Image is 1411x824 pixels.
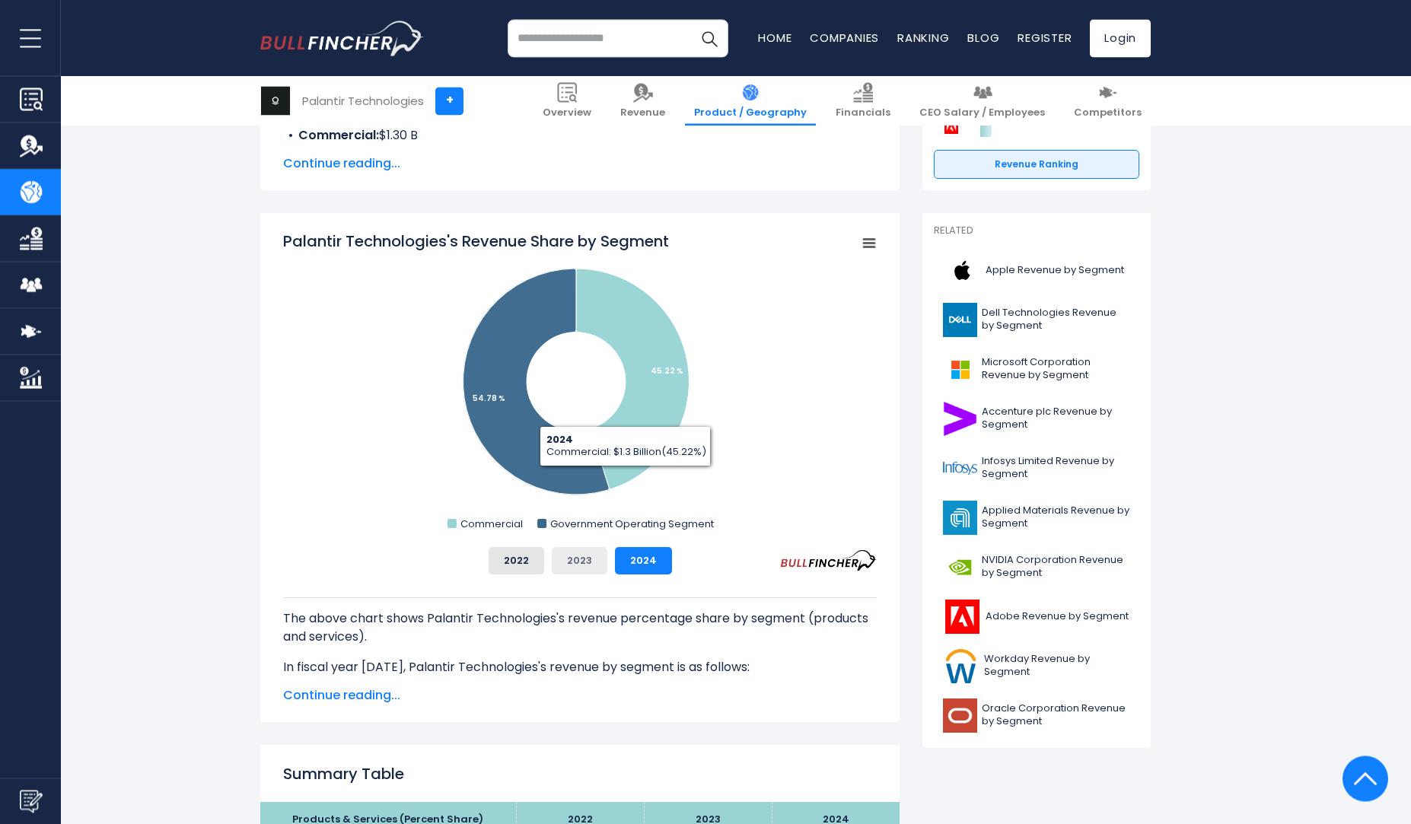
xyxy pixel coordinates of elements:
li: $1.30 B [283,126,877,145]
span: Financials [836,107,890,119]
span: Apple Revenue by Segment [986,264,1124,277]
text: Government Operating Segment [550,517,714,531]
a: + [435,87,463,115]
span: CEO Salary / Employees [919,107,1045,119]
button: 2024 [615,547,672,574]
img: MSFT logo [943,352,977,387]
span: Product / Geography [694,107,807,119]
span: Competitors [1074,107,1142,119]
span: NVIDIA Corporation Revenue by Segment [982,554,1130,580]
a: Register [1018,30,1072,46]
button: 2022 [489,547,544,574]
a: CEO Salary / Employees [910,76,1054,126]
a: Blog [967,30,999,46]
a: Financials [827,76,900,126]
span: Continue reading... [283,154,877,173]
p: The above chart shows Palantir Technologies's revenue percentage share by segment (products and s... [283,609,877,646]
a: Competitors [1065,76,1151,126]
img: Adobe competitors logo [941,117,961,137]
a: Dell Technologies Revenue by Segment [934,299,1139,341]
p: Related [934,224,1139,237]
span: Applied Materials Revenue by Segment [982,504,1130,530]
a: Login [1090,19,1151,57]
span: Microsoft Corporation Revenue by Segment [982,356,1130,382]
button: Search [690,19,728,57]
a: Adobe Revenue by Segment [934,596,1139,638]
span: Revenue [620,107,665,119]
a: Applied Materials Revenue by Segment [934,497,1139,539]
text: Commercial [460,517,523,531]
a: Workday Revenue by Segment [934,645,1139,687]
img: ACN logo [943,402,977,436]
img: bullfincher logo [260,21,424,56]
img: ADBE logo [943,600,981,634]
img: DELL logo [943,303,977,337]
a: Go to homepage [260,21,424,56]
button: 2023 [552,547,607,574]
span: Infosys Limited Revenue by Segment [982,455,1130,481]
img: ORCL logo [943,698,977,733]
a: Product / Geography [685,76,816,126]
p: In fiscal year [DATE], Palantir Technologies's revenue by segment is as follows: [283,658,877,676]
a: Infosys Limited Revenue by Segment [934,447,1139,489]
a: Apple Revenue by Segment [934,250,1139,291]
h2: Summary Table [283,762,877,785]
a: Microsoft Corporation Revenue by Segment [934,348,1139,390]
span: Overview [543,107,591,119]
a: Companies [810,30,879,46]
img: INFY logo [943,451,977,485]
b: Commercial: [298,126,379,144]
a: Oracle Corporation Revenue by Segment [934,695,1139,737]
span: Adobe Revenue by Segment [986,610,1129,623]
span: Oracle Corporation Revenue by Segment [982,702,1130,728]
a: NVIDIA Corporation Revenue by Segment [934,546,1139,588]
img: AMAT logo [943,501,977,535]
tspan: Palantir Technologies's Revenue Share by Segment [283,231,669,252]
div: Palantir Technologies [302,92,424,110]
img: AAPL logo [943,253,981,288]
a: Overview [534,76,600,126]
img: NVDA logo [943,550,977,584]
span: Accenture plc Revenue by Segment [982,406,1130,431]
span: Workday Revenue by Segment [984,653,1130,679]
a: Revenue [611,76,674,126]
a: Home [758,30,791,46]
a: Accenture plc Revenue by Segment [934,398,1139,440]
tspan: 45.22 % [651,365,683,377]
img: WDAY logo [943,649,979,683]
span: Dell Technologies Revenue by Segment [982,307,1130,332]
img: PLTR logo [261,86,290,115]
a: Revenue Ranking [934,150,1139,179]
span: Continue reading... [283,686,877,705]
tspan: 54.78 % [473,393,505,404]
a: Ranking [897,30,949,46]
svg: Palantir Technologies's Revenue Share by Segment [283,231,877,535]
